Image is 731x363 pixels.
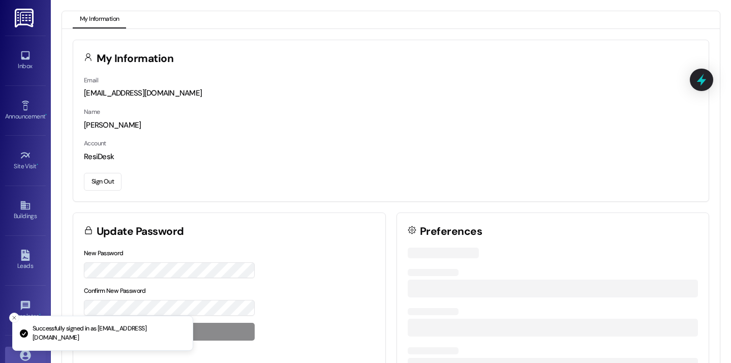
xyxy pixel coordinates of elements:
[420,226,482,237] h3: Preferences
[5,47,46,74] a: Inbox
[84,108,100,116] label: Name
[45,111,47,118] span: •
[33,324,185,342] p: Successfully signed in as [EMAIL_ADDRESS][DOMAIN_NAME]
[84,120,698,131] div: [PERSON_NAME]
[84,152,698,162] div: ResiDesk
[84,287,146,295] label: Confirm New Password
[84,173,121,191] button: Sign Out
[5,197,46,224] a: Buildings
[97,53,174,64] h3: My Information
[5,147,46,174] a: Site Visit •
[9,313,19,323] button: Close toast
[84,76,98,84] label: Email
[5,247,46,274] a: Leads
[15,9,36,27] img: ResiDesk Logo
[5,297,46,324] a: Templates •
[97,226,184,237] h3: Update Password
[84,139,106,147] label: Account
[37,161,38,168] span: •
[84,249,124,257] label: New Password
[73,11,126,28] button: My Information
[84,88,698,99] div: [EMAIL_ADDRESS][DOMAIN_NAME]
